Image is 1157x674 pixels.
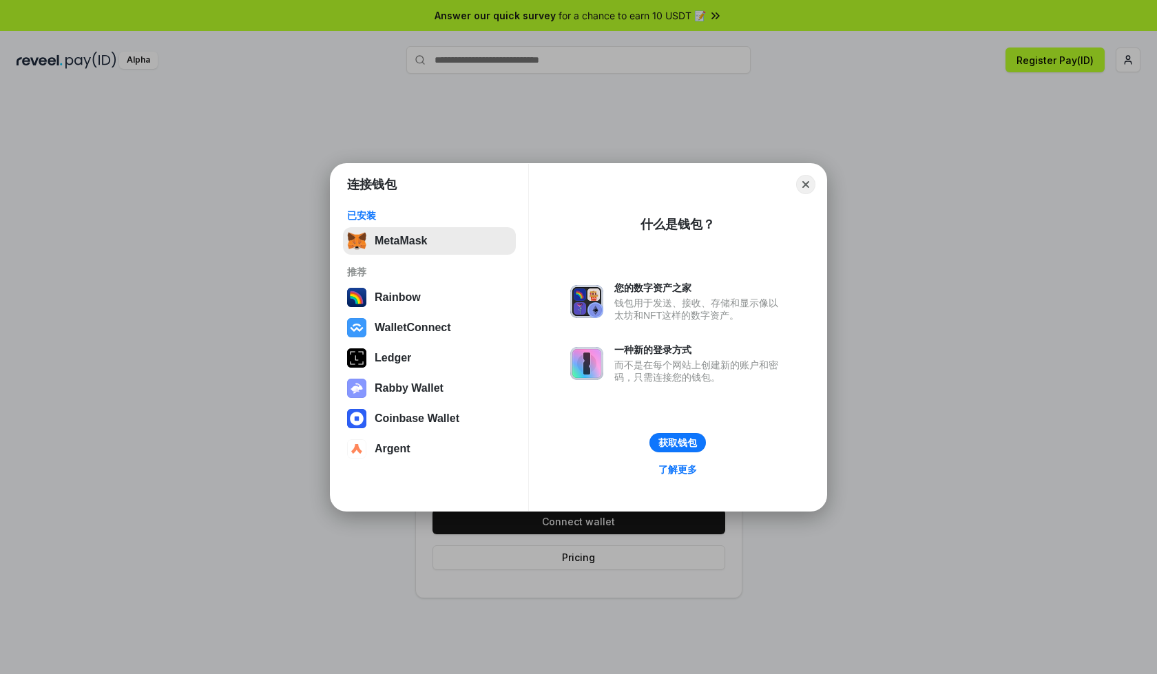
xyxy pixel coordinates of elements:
[375,291,421,304] div: Rainbow
[614,282,785,294] div: 您的数字资产之家
[614,344,785,356] div: 一种新的登录方式
[343,435,516,463] button: Argent
[347,231,366,251] img: svg+xml,%3Csvg%20fill%3D%22none%22%20height%3D%2233%22%20viewBox%3D%220%200%2035%2033%22%20width%...
[570,347,603,380] img: svg+xml,%3Csvg%20xmlns%3D%22http%3A%2F%2Fwww.w3.org%2F2000%2Fsvg%22%20fill%3D%22none%22%20viewBox...
[658,436,697,449] div: 获取钱包
[347,409,366,428] img: svg+xml,%3Csvg%20width%3D%2228%22%20height%3D%2228%22%20viewBox%3D%220%200%2028%2028%22%20fill%3D...
[375,352,411,364] div: Ledger
[347,209,512,222] div: 已安装
[347,318,366,337] img: svg+xml,%3Csvg%20width%3D%2228%22%20height%3D%2228%22%20viewBox%3D%220%200%2028%2028%22%20fill%3D...
[649,433,706,452] button: 获取钱包
[570,285,603,318] img: svg+xml,%3Csvg%20xmlns%3D%22http%3A%2F%2Fwww.w3.org%2F2000%2Fsvg%22%20fill%3D%22none%22%20viewBox...
[347,439,366,459] img: svg+xml,%3Csvg%20width%3D%2228%22%20height%3D%2228%22%20viewBox%3D%220%200%2028%2028%22%20fill%3D...
[375,443,410,455] div: Argent
[375,412,459,425] div: Coinbase Wallet
[375,322,451,334] div: WalletConnect
[343,314,516,341] button: WalletConnect
[343,344,516,372] button: Ledger
[343,405,516,432] button: Coinbase Wallet
[347,348,366,368] img: svg+xml,%3Csvg%20xmlns%3D%22http%3A%2F%2Fwww.w3.org%2F2000%2Fsvg%22%20width%3D%2228%22%20height%3...
[375,382,444,394] div: Rabby Wallet
[347,379,366,398] img: svg+xml,%3Csvg%20xmlns%3D%22http%3A%2F%2Fwww.w3.org%2F2000%2Fsvg%22%20fill%3D%22none%22%20viewBox...
[343,375,516,402] button: Rabby Wallet
[347,288,366,307] img: svg+xml,%3Csvg%20width%3D%22120%22%20height%3D%22120%22%20viewBox%3D%220%200%20120%20120%22%20fil...
[343,284,516,311] button: Rainbow
[347,266,512,278] div: 推荐
[347,176,397,193] h1: 连接钱包
[650,461,705,478] a: 了解更多
[343,227,516,255] button: MetaMask
[640,216,715,233] div: 什么是钱包？
[614,359,785,383] div: 而不是在每个网站上创建新的账户和密码，只需连接您的钱包。
[375,235,427,247] div: MetaMask
[658,463,697,476] div: 了解更多
[614,297,785,322] div: 钱包用于发送、接收、存储和显示像以太坊和NFT这样的数字资产。
[796,175,815,194] button: Close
